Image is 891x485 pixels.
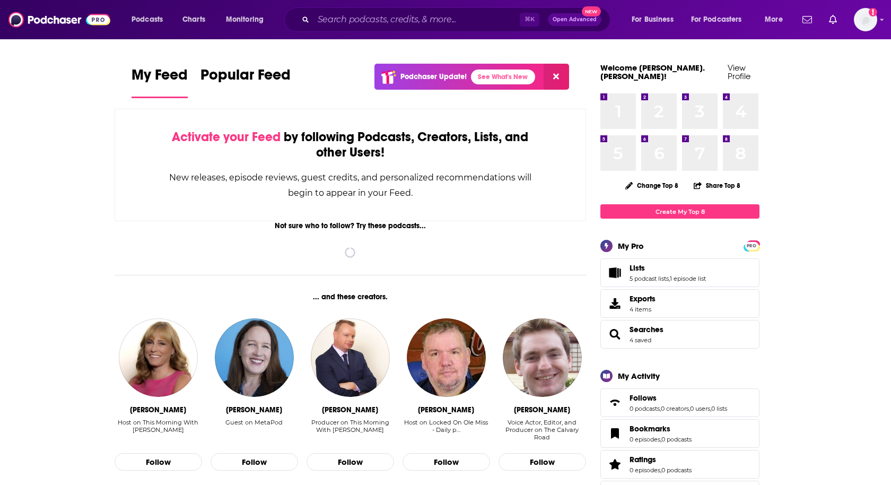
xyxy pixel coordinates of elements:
button: open menu [624,11,687,28]
img: Daniel Cuneo [503,318,581,397]
button: Share Top 8 [693,175,741,196]
a: View Profile [728,63,750,81]
span: Lists [630,263,645,273]
span: PRO [745,242,758,250]
span: 4 items [630,306,656,313]
div: New releases, episode reviews, guest credits, and personalized recommendations will begin to appe... [168,170,532,201]
div: Jennifer Kushinka [130,405,186,414]
button: open menu [219,11,277,28]
a: Show notifications dropdown [825,11,841,29]
span: Bookmarks [600,419,759,448]
span: For Podcasters [691,12,742,27]
a: Exports [600,289,759,318]
span: Exports [630,294,656,304]
button: open menu [124,11,177,28]
a: 4 saved [630,336,651,344]
span: Open Advanced [553,17,597,22]
span: Activate your Feed [172,129,281,145]
input: Search podcasts, credits, & more... [313,11,520,28]
div: Steven Willis [418,405,474,414]
img: Podchaser - Follow, Share and Rate Podcasts [8,10,110,30]
a: Ratings [604,457,625,472]
a: Bookmarks [604,426,625,441]
span: Exports [604,296,625,311]
a: Ratings [630,455,692,464]
a: PRO [745,241,758,249]
button: Follow [499,453,586,471]
div: by following Podcasts, Creators, Lists, and other Users! [168,129,532,160]
button: Show profile menu [854,8,877,31]
a: Searches [604,327,625,342]
span: ⌘ K [520,13,539,27]
a: Charts [176,11,212,28]
span: , [669,275,670,282]
span: , [710,405,711,412]
a: 0 episodes [630,466,660,474]
img: Jennifer Kushinka [119,318,197,397]
span: Lists [600,258,759,287]
button: Open AdvancedNew [548,13,601,26]
span: Follows [600,388,759,417]
span: Bookmarks [630,424,670,434]
span: More [765,12,783,27]
a: My Feed [132,66,188,98]
div: Producer on This Morning With Gordon Deal [307,419,394,441]
a: Popular Feed [200,66,291,98]
div: My Activity [618,371,660,381]
a: See What's New [471,70,535,84]
a: Searches [630,325,663,334]
span: For Business [632,12,674,27]
div: Daniel Cuneo [514,405,570,414]
span: , [660,466,661,474]
span: Monitoring [226,12,264,27]
span: Follows [630,393,657,403]
span: Ratings [600,450,759,479]
a: Show notifications dropdown [798,11,816,29]
div: Tara Boyle [226,405,282,414]
a: 0 lists [711,405,727,412]
div: Not sure who to follow? Try these podcasts... [115,221,586,230]
span: Podcasts [132,12,163,27]
a: Lists [604,265,625,280]
span: , [660,436,661,443]
a: Lists [630,263,706,273]
a: Create My Top 8 [600,204,759,219]
svg: Add a profile image [869,8,877,16]
a: 0 podcasts [661,436,692,443]
button: Follow [115,453,202,471]
div: Host on This Morning With Gordon Deal [115,419,202,441]
a: Follows [630,393,727,403]
a: 0 users [690,405,710,412]
button: Follow [403,453,490,471]
a: 0 creators [661,405,689,412]
button: Change Top 8 [619,179,685,192]
div: Guest on MetaPod [225,419,283,441]
a: 5 podcast lists [630,275,669,282]
div: Mike Gavin [322,405,378,414]
p: Podchaser Update! [400,72,467,81]
img: Steven Willis [407,318,485,397]
a: 1 episode list [670,275,706,282]
div: Guest on MetaPod [225,419,283,426]
div: Voice Actor, Editor, and Producer on The Calvary Road [499,419,586,441]
a: 0 podcasts [661,466,692,474]
span: , [689,405,690,412]
div: ... and these creators. [115,292,586,301]
button: Follow [307,453,394,471]
div: Host on Locked On Ole Miss - Daily p… [403,419,490,441]
a: Follows [604,395,625,410]
img: User Profile [854,8,877,31]
div: Host on Locked On Ole Miss - Daily p… [403,419,490,434]
div: Search podcasts, credits, & more... [294,7,621,32]
img: Tara Boyle [215,318,293,397]
div: Producer on This Morning With [PERSON_NAME] [307,419,394,434]
span: Ratings [630,455,656,464]
button: open menu [684,11,757,28]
